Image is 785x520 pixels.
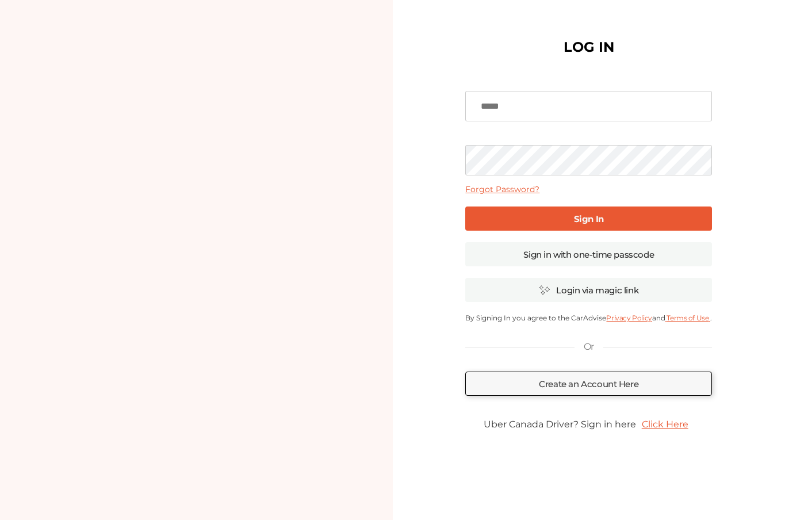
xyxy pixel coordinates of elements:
[606,313,652,322] a: Privacy Policy
[584,341,594,353] p: Or
[465,207,712,231] a: Sign In
[465,242,712,266] a: Sign in with one-time passcode
[564,41,614,53] h1: LOG IN
[665,313,710,322] a: Terms of Use
[465,313,712,322] p: By Signing In you agree to the CarAdvise and .
[465,278,712,302] a: Login via magic link
[465,372,712,396] a: Create an Account Here
[574,213,604,224] b: Sign In
[465,184,539,194] a: Forgot Password?
[484,419,636,430] span: Uber Canada Driver? Sign in here
[539,285,550,296] img: magic_icon.32c66aac.svg
[636,413,694,435] a: Click Here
